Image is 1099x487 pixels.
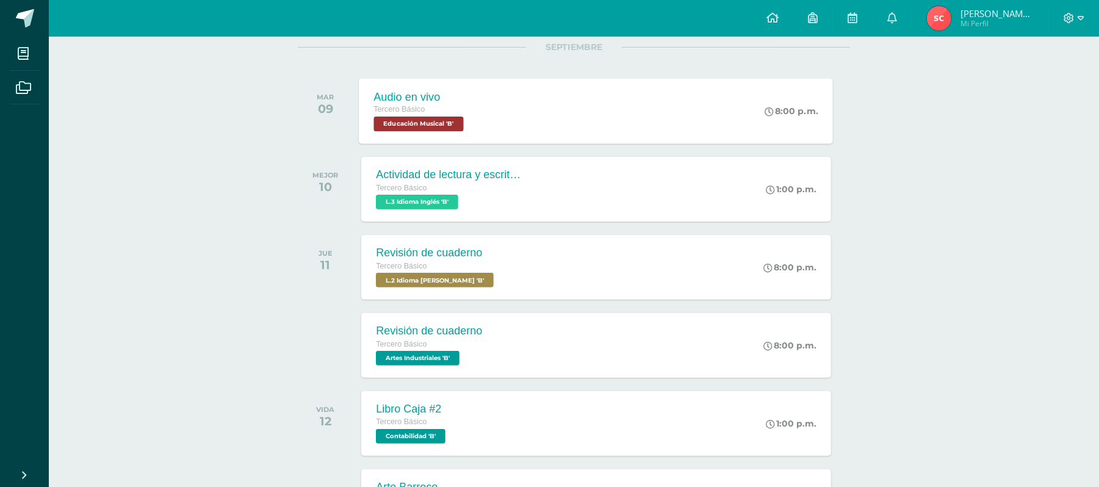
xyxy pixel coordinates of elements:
[774,262,816,273] font: 8:00 p.m.
[776,184,816,195] font: 1:00 p.m.
[376,273,494,287] span: L.2 Idioma Maya Kaqchikel 'B'
[776,106,819,117] font: 8:00 p.m.
[526,41,622,52] span: SEPTIEMBRE
[386,276,484,284] font: L.2 Idioma [PERSON_NAME] 'B'
[374,117,464,131] span: Educación Musical 'B'
[376,429,445,444] span: Contabilidad 'B'
[374,105,425,114] span: Tercero Básico
[376,351,459,366] span: Artes Industriales 'B'
[376,261,427,270] font: Tercero Básico
[376,183,427,192] font: Tercero Básico
[927,6,951,31] img: 41276d7fe83bb94c4ae535f17fe16d27.png
[376,325,482,337] font: Revisión de cuaderno
[376,403,449,416] div: Libro Caja #2
[960,18,1034,29] span: Mi Perfil
[320,258,330,272] font: 11
[376,168,525,181] font: Actividad de lectura y escritura
[376,339,427,348] font: Tercero Básico
[376,417,427,426] font: Tercero Básico
[376,247,497,259] div: Revisión de cuaderno
[318,101,333,116] font: 09
[776,418,816,429] font: 1:00 p.m.
[320,414,331,428] font: 12
[319,249,333,258] font: JUE
[774,340,816,351] font: 8:00 p.m.
[316,405,334,414] font: VIDA
[319,179,332,194] font: 10
[376,195,458,209] span: L.3 Idioma Inglés 'B'
[317,93,334,101] font: MAR
[312,171,338,179] font: MEJOR
[374,90,467,103] div: Audio en vivo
